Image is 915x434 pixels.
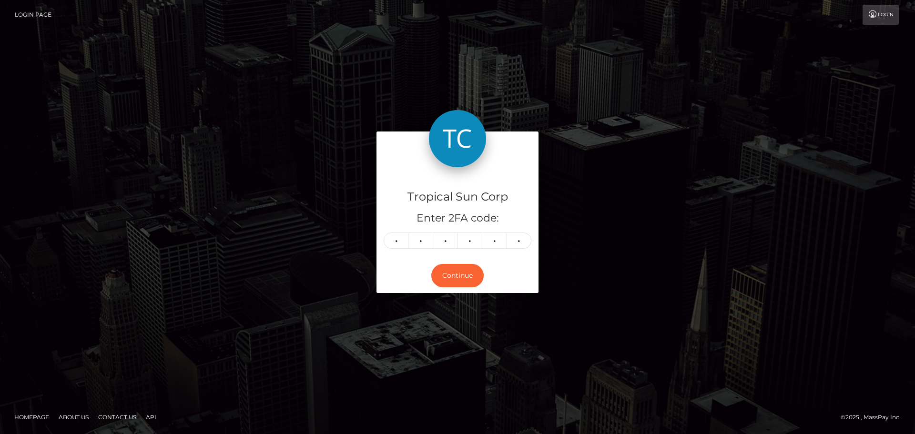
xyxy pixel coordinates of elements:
[142,410,160,424] a: API
[384,211,531,226] h5: Enter 2FA code:
[841,412,908,423] div: © 2025 , MassPay Inc.
[10,410,53,424] a: Homepage
[863,5,899,25] a: Login
[384,189,531,205] h4: Tropical Sun Corp
[55,410,92,424] a: About Us
[429,110,486,167] img: Tropical Sun Corp
[431,264,484,287] button: Continue
[94,410,140,424] a: Contact Us
[15,5,51,25] a: Login Page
